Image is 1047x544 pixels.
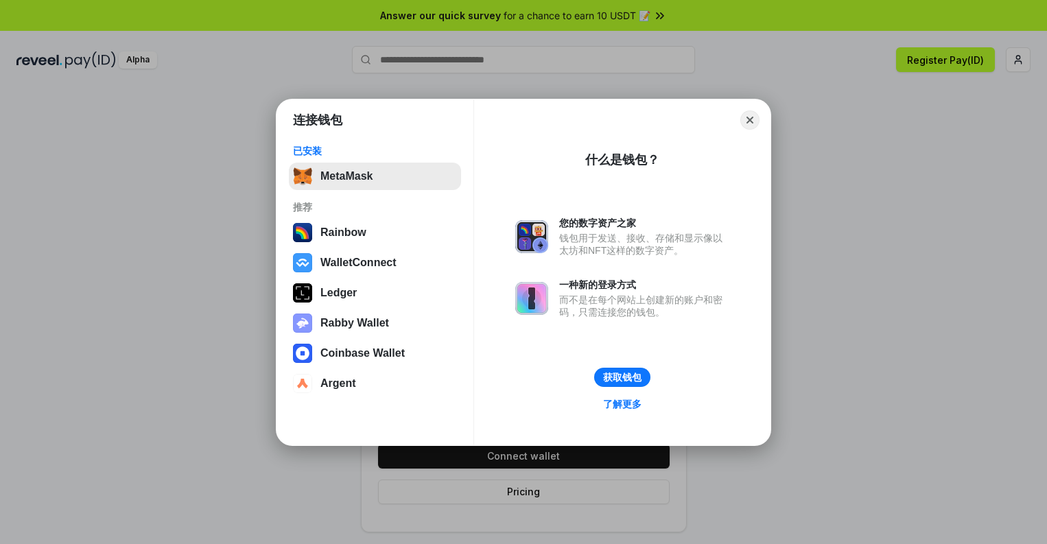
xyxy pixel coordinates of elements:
img: svg+xml,%3Csvg%20width%3D%22120%22%20height%3D%22120%22%20viewBox%3D%220%200%20120%20120%22%20fil... [293,223,312,242]
button: Rabby Wallet [289,309,461,337]
img: svg+xml,%3Csvg%20xmlns%3D%22http%3A%2F%2Fwww.w3.org%2F2000%2Fsvg%22%20fill%3D%22none%22%20viewBox... [293,314,312,333]
div: 您的数字资产之家 [559,217,729,229]
img: svg+xml,%3Csvg%20width%3D%2228%22%20height%3D%2228%22%20viewBox%3D%220%200%2028%2028%22%20fill%3D... [293,374,312,393]
div: MetaMask [320,170,373,182]
img: svg+xml,%3Csvg%20xmlns%3D%22http%3A%2F%2Fwww.w3.org%2F2000%2Fsvg%22%20width%3D%2228%22%20height%3... [293,283,312,303]
div: Rainbow [320,226,366,239]
div: 推荐 [293,201,457,213]
div: 一种新的登录方式 [559,279,729,291]
button: Argent [289,370,461,397]
div: 而不是在每个网站上创建新的账户和密码，只需连接您的钱包。 [559,294,729,318]
div: Ledger [320,287,357,299]
div: 已安装 [293,145,457,157]
button: Rainbow [289,219,461,246]
button: Ledger [289,279,461,307]
img: svg+xml,%3Csvg%20xmlns%3D%22http%3A%2F%2Fwww.w3.org%2F2000%2Fsvg%22%20fill%3D%22none%22%20viewBox... [515,220,548,253]
div: Rabby Wallet [320,317,389,329]
a: 了解更多 [595,395,650,413]
div: WalletConnect [320,257,397,269]
button: Close [740,110,760,130]
img: svg+xml,%3Csvg%20xmlns%3D%22http%3A%2F%2Fwww.w3.org%2F2000%2Fsvg%22%20fill%3D%22none%22%20viewBox... [515,282,548,315]
button: Coinbase Wallet [289,340,461,367]
button: 获取钱包 [594,368,650,387]
button: MetaMask [289,163,461,190]
img: svg+xml,%3Csvg%20width%3D%2228%22%20height%3D%2228%22%20viewBox%3D%220%200%2028%2028%22%20fill%3D... [293,344,312,363]
img: svg+xml,%3Csvg%20fill%3D%22none%22%20height%3D%2233%22%20viewBox%3D%220%200%2035%2033%22%20width%... [293,167,312,186]
h1: 连接钱包 [293,112,342,128]
div: Argent [320,377,356,390]
div: 获取钱包 [603,371,642,383]
button: WalletConnect [289,249,461,276]
img: svg+xml,%3Csvg%20width%3D%2228%22%20height%3D%2228%22%20viewBox%3D%220%200%2028%2028%22%20fill%3D... [293,253,312,272]
div: 什么是钱包？ [585,152,659,168]
div: 了解更多 [603,398,642,410]
div: 钱包用于发送、接收、存储和显示像以太坊和NFT这样的数字资产。 [559,232,729,257]
div: Coinbase Wallet [320,347,405,359]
